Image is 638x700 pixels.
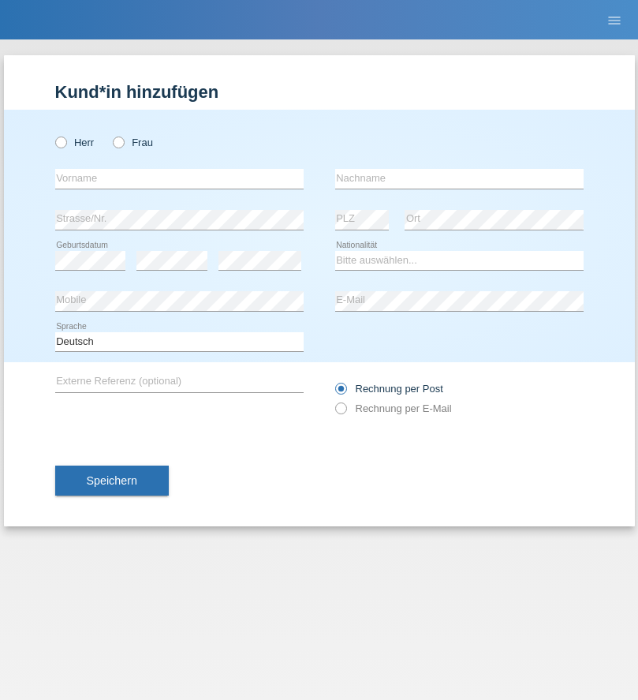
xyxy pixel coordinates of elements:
[55,466,169,496] button: Speichern
[335,383,443,395] label: Rechnung per Post
[55,82,584,102] h1: Kund*in hinzufügen
[335,402,345,422] input: Rechnung per E-Mail
[113,137,123,147] input: Frau
[599,15,630,24] a: menu
[55,137,65,147] input: Herr
[606,13,622,28] i: menu
[335,383,345,402] input: Rechnung per Post
[113,137,153,148] label: Frau
[55,137,95,148] label: Herr
[87,474,137,487] span: Speichern
[335,402,452,414] label: Rechnung per E-Mail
